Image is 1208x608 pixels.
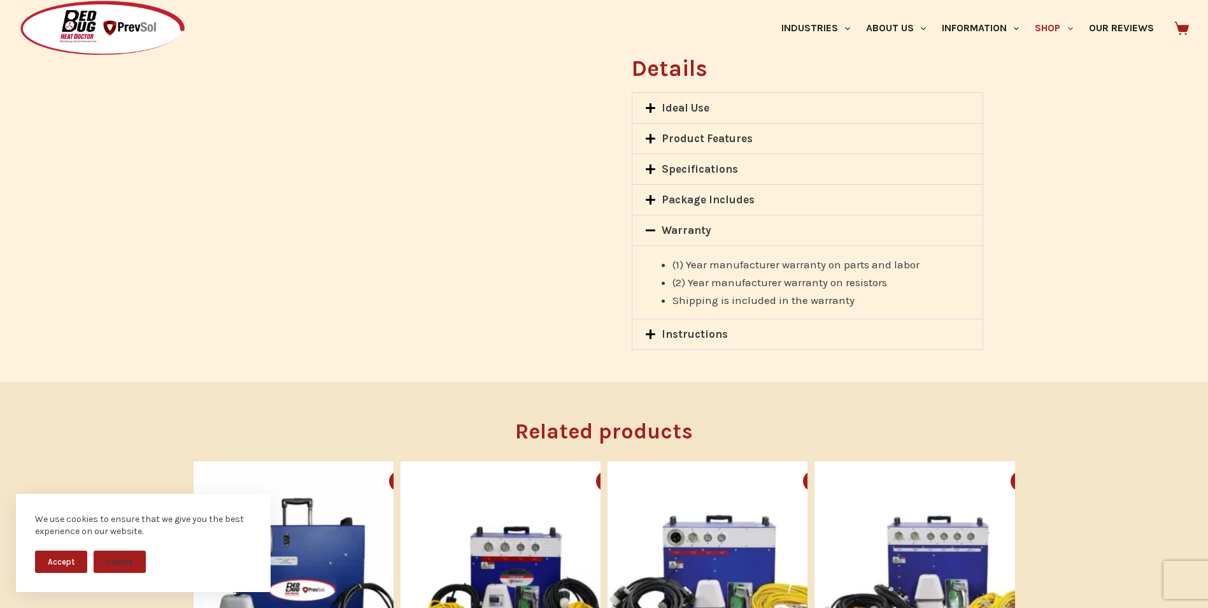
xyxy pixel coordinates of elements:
a: Package Includes [662,193,755,206]
button: Quick view toggle [803,471,823,491]
div: Warranty [632,215,982,245]
button: Quick view toggle [1011,471,1031,491]
h2: Details [632,57,983,80]
button: Quick view toggle [389,471,409,491]
button: Accept [35,551,87,573]
button: Open LiveChat chat widget [10,5,48,43]
a: Product Features [662,132,753,145]
button: Quick view toggle [596,471,616,491]
div: Ideal Use [632,93,982,123]
li: (1) Year manufacturer warranty on parts and labor [672,256,970,273]
div: Warranty [632,245,982,319]
li: (2) Year manufacturer warranty on resistors [672,273,970,291]
div: Specifications [632,154,982,184]
div: Instructions [632,319,982,349]
a: Specifications [662,163,738,175]
a: Instructions [662,328,728,340]
a: Warranty [662,224,711,236]
div: Product Features [632,124,982,154]
h2: Related products [194,416,1015,448]
div: We use cookies to ensure that we give you the best experience on our website. [35,513,252,538]
li: Shipping is included in the warranty [672,291,970,309]
div: Package Includes [632,185,982,215]
a: Ideal Use [662,101,709,114]
button: Decline [94,551,146,573]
